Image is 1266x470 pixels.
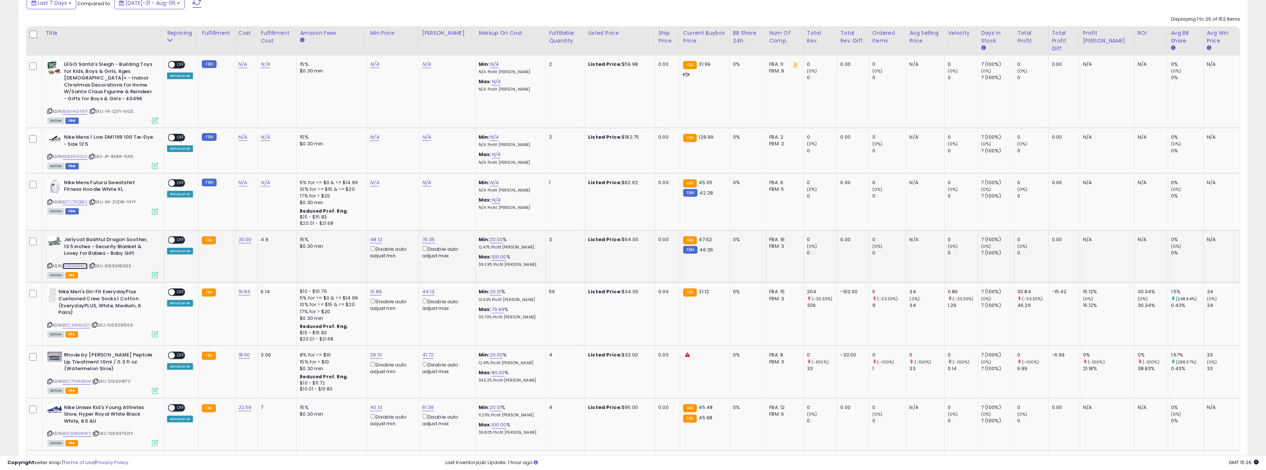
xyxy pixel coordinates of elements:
a: 30.00 [238,236,252,243]
small: (0%) [1171,186,1181,192]
div: 0% [733,179,760,186]
b: Max: [479,151,492,158]
div: $0.30 min [300,243,361,250]
div: 0 [807,134,837,141]
div: 15% [300,134,361,141]
div: 7 (100%) [981,236,1014,243]
div: 0 [948,193,978,199]
div: 0 [872,134,906,141]
small: FBA [202,236,215,244]
div: Total Profit [1017,29,1045,45]
small: Avg Win Price. [1207,45,1211,51]
div: N/A [1138,179,1162,186]
div: 2 [549,61,579,68]
div: FBM: 2 [769,141,798,147]
div: Total Profit Diff. [1052,29,1077,53]
div: 0 [1017,74,1048,81]
div: 7 (100%) [981,148,1014,154]
a: Privacy Policy [96,459,128,466]
a: Terms of Use [63,459,95,466]
a: 16.94 [238,288,251,295]
div: Total Rev. [807,29,834,45]
div: 15% [300,236,361,243]
div: Amazon Fees [300,29,364,37]
img: 41+fbjbD4OL._SL40_.jpg [47,404,62,415]
div: % [479,236,540,250]
b: Min: [479,61,490,68]
small: (0%) [1017,243,1028,249]
b: LEGO Santa's Sleigh - Building Toys for Kids, Boys & Girls, Ages [DEMOGRAPHIC_DATA]+ - Indoor Chr... [64,61,154,104]
small: FBM [683,246,698,254]
small: (0%) [981,141,991,147]
a: N/A [238,179,247,186]
b: Max: [479,196,492,203]
small: (0%) [1171,243,1181,249]
div: 0% [733,61,760,68]
a: N/A [238,61,247,68]
small: Amazon Fees. [300,37,304,44]
div: 0.00 [1052,179,1074,186]
small: (0%) [981,186,991,192]
div: 0 [1017,148,1048,154]
span: All listings currently available for purchase on Amazon [47,272,64,278]
small: (0%) [981,68,991,74]
small: (0%) [1017,68,1028,74]
div: Amazon AI [167,191,193,197]
a: N/A [422,133,431,141]
div: 0.00 [658,134,674,141]
div: 0 [807,179,837,186]
a: N/A [261,133,269,141]
div: 0 [872,148,906,154]
a: N/A [490,133,499,141]
div: ASIN: [47,179,158,214]
div: 0 [1017,179,1048,186]
a: N/A [261,179,269,186]
div: $0.30 min [300,141,361,147]
span: FBM [65,163,79,169]
a: N/A [370,133,379,141]
small: (0%) [948,186,958,192]
div: ROI [1138,29,1165,37]
p: N/A Profit [PERSON_NAME] [479,87,540,92]
a: 18.00 [238,351,250,359]
div: $182.75 [588,134,649,141]
div: 0 [1017,134,1048,141]
a: 20.01 [490,288,502,295]
th: The percentage added to the cost of goods (COGS) that forms the calculator for Min & Max prices. [476,26,546,55]
small: FBA [683,61,697,69]
a: 100.00 [492,421,506,429]
div: Profit [PERSON_NAME] [1083,29,1131,45]
div: 0.00 [658,236,674,243]
p: N/A Profit [PERSON_NAME] [479,160,540,165]
div: Velocity [948,29,975,37]
div: Title [45,29,161,37]
small: FBM [202,179,216,186]
div: 0% [1171,236,1204,243]
span: 42.28 [699,189,713,196]
div: Amazon AI [167,72,193,79]
p: 12.47% Profit [PERSON_NAME] [479,245,540,250]
div: 0 [872,61,906,68]
div: 0 [1017,193,1048,199]
div: Total Rev. Diff. [840,29,866,45]
a: N/A [492,151,500,158]
div: Min Price [370,29,415,37]
div: $20.01 - $21.68 [300,220,361,227]
a: N/A [370,179,379,186]
div: FBM: 3 [769,243,798,250]
a: 79.99 [492,306,505,313]
b: Listed Price: [588,61,622,68]
span: 31.12 [699,288,709,295]
div: 0% [1171,179,1204,186]
a: N/A [490,61,499,68]
div: 0.00 [658,179,674,186]
small: (0%) [1171,68,1181,74]
span: All listings currently available for purchase on Amazon [47,208,64,214]
div: 7 (100%) [981,74,1014,81]
div: N/A [1138,61,1162,68]
div: ASIN: [47,236,158,277]
a: N/A [492,196,500,204]
b: Nike Men's Dri-Fit EverydayPlus Cushioned Crew Socks | Cotton (EverydayPLUS, White, Medium, 6 Pairs) [58,288,148,318]
small: FBM [683,189,698,197]
small: (0%) [872,186,883,192]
